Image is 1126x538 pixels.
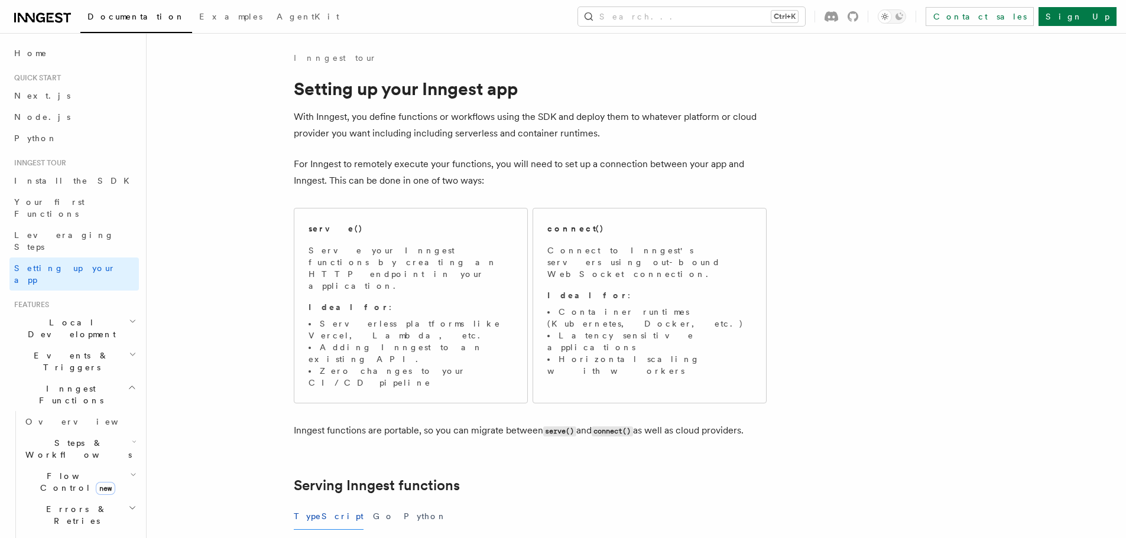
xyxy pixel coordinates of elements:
p: : [309,301,513,313]
strong: Ideal for [547,291,628,300]
h2: connect() [547,223,604,234]
code: connect() [592,426,633,436]
a: Sign Up [1039,7,1117,26]
span: Your first Functions [14,197,85,219]
a: Examples [192,4,270,32]
a: Inngest tour [294,52,377,64]
span: AgentKit [277,12,339,21]
a: connect()Connect to Inngest's servers using out-bound WebSocket connection.Ideal for:Container ru... [533,208,767,403]
span: Features [9,300,49,309]
strong: Ideal for [309,302,389,312]
p: Serve your Inngest functions by creating an HTTP endpoint in your application. [309,244,513,292]
span: Local Development [9,317,129,340]
span: Documentation [87,12,185,21]
p: Inngest functions are portable, so you can migrate between and as well as cloud providers. [294,422,767,439]
span: Overview [25,417,147,426]
p: For Inngest to remotely execute your functions, you will need to set up a connection between your... [294,156,767,189]
a: Overview [21,411,139,432]
span: Steps & Workflows [21,437,132,461]
button: Steps & Workflows [21,432,139,465]
span: Next.js [14,91,70,100]
a: Your first Functions [9,191,139,224]
a: Node.js [9,106,139,128]
button: Go [373,503,394,530]
span: Setting up your app [14,263,116,285]
a: Documentation [80,4,192,33]
h1: Setting up your Inngest app [294,78,767,99]
li: Serverless platforms like Vercel, Lambda, etc. [309,318,513,341]
li: Horizontal scaling with workers [547,353,752,377]
li: Adding Inngest to an existing API. [309,341,513,365]
span: Node.js [14,112,70,122]
a: Contact sales [926,7,1034,26]
span: Inngest tour [9,158,66,168]
li: Zero changes to your CI/CD pipeline [309,365,513,389]
span: Events & Triggers [9,350,129,373]
h2: serve() [309,223,363,234]
span: Install the SDK [14,176,137,185]
li: Container runtimes (Kubernetes, Docker, etc.) [547,306,752,330]
button: Python [404,503,447,530]
span: Home [14,47,47,59]
button: Search...Ctrl+K [578,7,805,26]
li: Latency sensitive applications [547,330,752,353]
p: Connect to Inngest's servers using out-bound WebSocket connection. [547,244,752,280]
button: TypeScript [294,503,364,530]
p: With Inngest, you define functions or workflows using the SDK and deploy them to whatever platfor... [294,109,767,142]
a: serve()Serve your Inngest functions by creating an HTTP endpoint in your application.Ideal for:Se... [294,208,528,403]
span: new [96,482,115,495]
a: AgentKit [270,4,346,32]
span: Quick start [9,73,61,83]
span: Python [14,133,57,143]
button: Toggle dark mode [878,9,906,24]
span: Flow Control [21,470,130,494]
a: Install the SDK [9,170,139,191]
a: Leveraging Steps [9,224,139,257]
code: serve() [543,426,576,436]
a: Home [9,43,139,64]
p: : [547,289,752,301]
a: Serving Inngest functions [294,477,460,494]
span: Errors & Retries [21,503,128,527]
span: Examples [199,12,262,21]
button: Events & Triggers [9,345,139,378]
button: Inngest Functions [9,378,139,411]
button: Errors & Retries [21,498,139,532]
a: Setting up your app [9,257,139,291]
a: Python [9,128,139,149]
button: Local Development [9,312,139,345]
button: Flow Controlnew [21,465,139,498]
a: Next.js [9,85,139,106]
kbd: Ctrl+K [771,11,798,22]
span: Leveraging Steps [14,230,114,252]
span: Inngest Functions [9,383,128,406]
